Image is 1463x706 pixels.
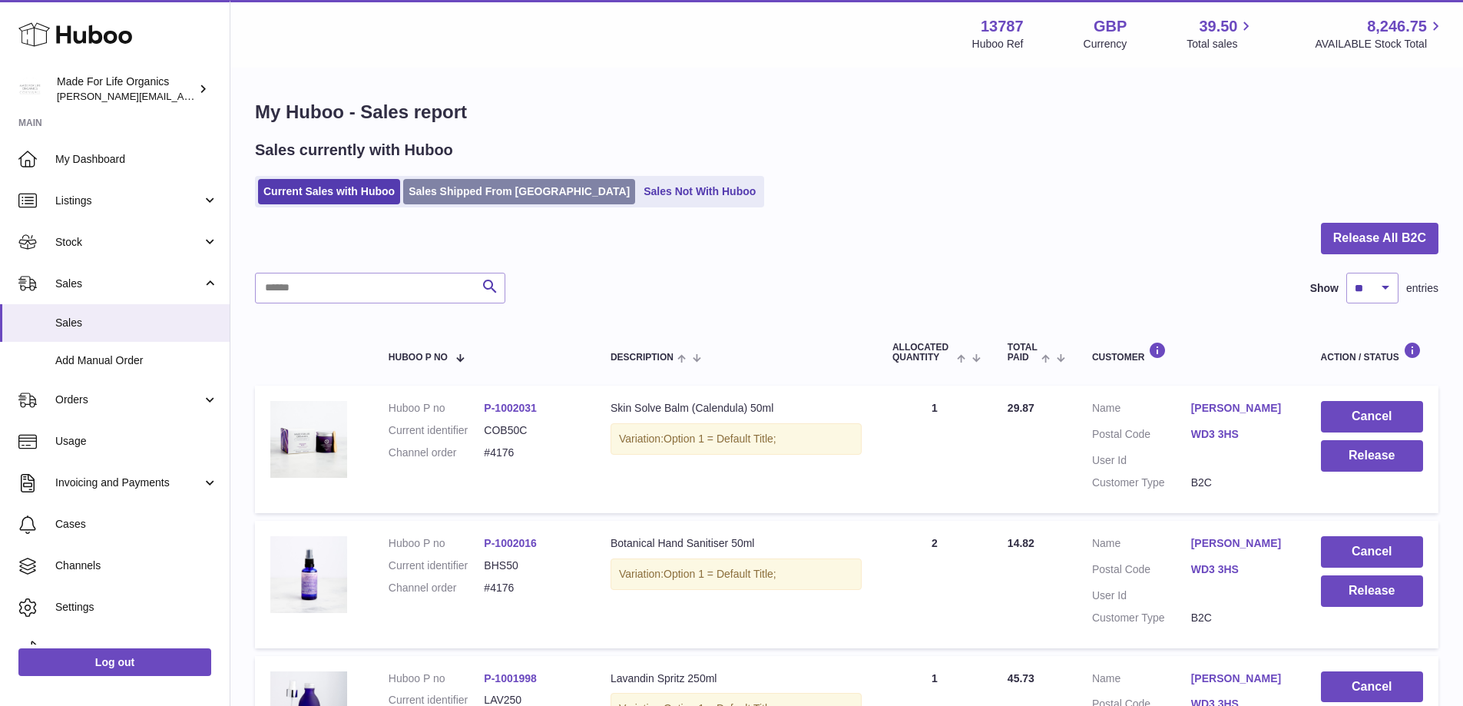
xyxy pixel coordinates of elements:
[55,600,218,615] span: Settings
[1191,562,1290,577] a: WD3 3HS
[55,476,202,490] span: Invoicing and Payments
[1321,671,1423,703] button: Cancel
[270,536,347,613] img: botanical-hand-sanitiser-50ml-bhs50-1.jpg
[877,386,992,513] td: 1
[1092,588,1191,603] dt: User Id
[55,641,218,656] span: Returns
[55,353,218,368] span: Add Manual Order
[55,194,202,208] span: Listings
[484,446,580,460] dd: #4176
[55,559,218,573] span: Channels
[403,179,635,204] a: Sales Shipped From [GEOGRAPHIC_DATA]
[1321,223,1438,254] button: Release All B2C
[1191,611,1290,625] dd: B2C
[1315,37,1445,51] span: AVAILABLE Stock Total
[1315,16,1445,51] a: 8,246.75 AVAILABLE Stock Total
[389,536,485,551] dt: Huboo P no
[664,568,776,580] span: Option 1 = Default Title;
[1094,16,1127,37] strong: GBP
[484,537,537,549] a: P-1002016
[877,521,992,648] td: 2
[255,100,1438,124] h1: My Huboo - Sales report
[389,401,485,416] dt: Huboo P no
[1191,536,1290,551] a: [PERSON_NAME]
[1084,37,1127,51] div: Currency
[1187,16,1255,51] a: 39.50 Total sales
[1008,343,1038,363] span: Total paid
[55,434,218,449] span: Usage
[1191,671,1290,686] a: [PERSON_NAME]
[1092,427,1191,446] dt: Postal Code
[55,316,218,330] span: Sales
[1092,453,1191,468] dt: User Id
[611,671,862,686] div: Lavandin Spritz 250ml
[1191,427,1290,442] a: WD3 3HS
[55,152,218,167] span: My Dashboard
[1092,401,1191,419] dt: Name
[484,423,580,438] dd: COB50C
[1092,562,1191,581] dt: Postal Code
[1092,476,1191,490] dt: Customer Type
[1191,476,1290,490] dd: B2C
[57,75,195,104] div: Made For Life Organics
[1321,440,1423,472] button: Release
[55,393,202,407] span: Orders
[1310,281,1339,296] label: Show
[972,37,1024,51] div: Huboo Ref
[255,140,453,161] h2: Sales currently with Huboo
[270,401,347,478] img: skin-solve-balm-_calendula_-50ml-cob50c-1-V1.jpg
[1092,611,1191,625] dt: Customer Type
[611,559,862,590] div: Variation:
[1008,537,1034,549] span: 14.82
[981,16,1024,37] strong: 13787
[1191,401,1290,416] a: [PERSON_NAME]
[1406,281,1438,296] span: entries
[1321,401,1423,433] button: Cancel
[892,343,953,363] span: ALLOCATED Quantity
[1187,37,1255,51] span: Total sales
[1199,16,1237,37] span: 39.50
[55,235,202,250] span: Stock
[611,536,862,551] div: Botanical Hand Sanitiser 50ml
[18,648,211,676] a: Log out
[484,402,537,414] a: P-1002031
[1092,671,1191,690] dt: Name
[55,277,202,291] span: Sales
[1321,536,1423,568] button: Cancel
[389,559,485,573] dt: Current identifier
[664,433,776,445] span: Option 1 = Default Title;
[1008,672,1034,684] span: 45.73
[1092,536,1191,555] dt: Name
[638,179,761,204] a: Sales Not With Huboo
[1321,575,1423,607] button: Release
[389,581,485,595] dt: Channel order
[389,446,485,460] dt: Channel order
[1008,402,1034,414] span: 29.87
[1367,16,1427,37] span: 8,246.75
[389,671,485,686] dt: Huboo P no
[55,517,218,532] span: Cases
[484,559,580,573] dd: BHS50
[1321,342,1423,363] div: Action / Status
[611,401,862,416] div: Skin Solve Balm (Calendula) 50ml
[389,353,448,363] span: Huboo P no
[258,179,400,204] a: Current Sales with Huboo
[389,423,485,438] dt: Current identifier
[57,90,390,102] span: [PERSON_NAME][EMAIL_ADDRESS][PERSON_NAME][DOMAIN_NAME]
[18,78,41,101] img: geoff.winwood@madeforlifeorganics.com
[611,353,674,363] span: Description
[484,581,580,595] dd: #4176
[1092,342,1290,363] div: Customer
[611,423,862,455] div: Variation:
[484,672,537,684] a: P-1001998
